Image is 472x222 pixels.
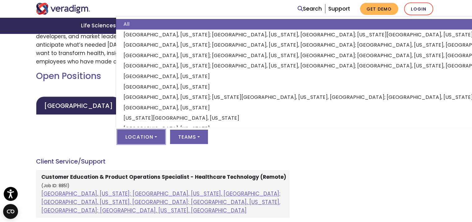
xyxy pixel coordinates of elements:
button: Open CMP widget [3,204,18,219]
small: (Job ID: 8851) [41,183,70,189]
h2: Open Positions [36,71,290,81]
p: Join a passionate team of dedicated associates who work side-by-side with caregivers, developers,... [36,24,290,66]
a: Get Demo [360,3,398,15]
a: Support [328,5,350,12]
button: Location [117,130,165,144]
a: Life Sciences [74,18,125,34]
button: Teams [170,130,208,144]
a: [GEOGRAPHIC_DATA] [36,96,121,115]
img: Veradigm logo [36,3,90,15]
h4: Client Service/Support [36,158,290,165]
a: Login [404,2,433,15]
a: [GEOGRAPHIC_DATA], [US_STATE]; [GEOGRAPHIC_DATA], [US_STATE], [GEOGRAPHIC_DATA]; [GEOGRAPHIC_DATA... [41,190,281,214]
strong: Customer Education & Product Operations Specialist - Healthcare Technology (Remote) [41,173,286,181]
a: Search [298,5,322,13]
